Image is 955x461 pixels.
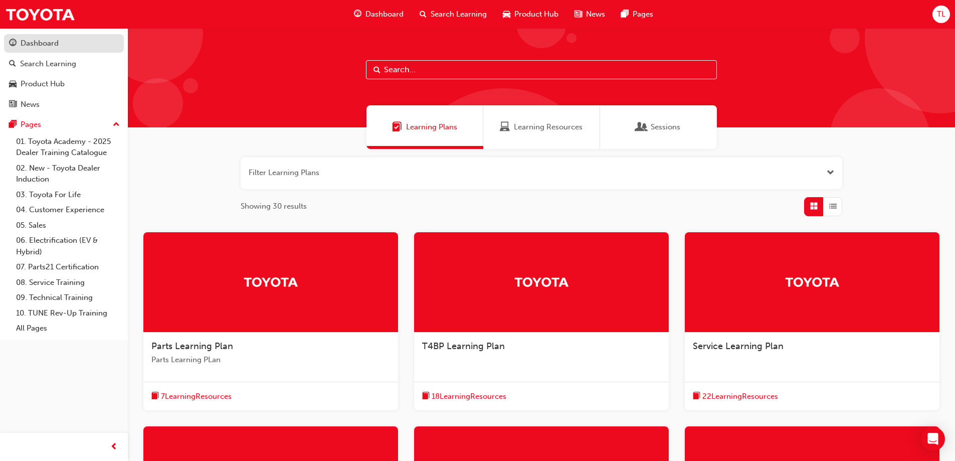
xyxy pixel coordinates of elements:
[151,341,233,352] span: Parts Learning Plan
[600,105,717,149] a: SessionsSessions
[932,6,950,23] button: TL
[9,80,17,89] span: car-icon
[4,95,124,114] a: News
[566,4,613,25] a: news-iconNews
[621,8,629,21] span: pages-icon
[785,273,840,290] img: Trak
[422,341,505,352] span: T4BP Learning Plan
[829,201,837,212] span: List
[422,390,506,403] button: book-icon18LearningResources
[21,99,40,110] div: News
[151,390,159,403] span: book-icon
[685,232,939,411] a: TrakService Learning Planbook-icon22LearningResources
[9,120,17,129] span: pages-icon
[514,273,569,290] img: Trak
[20,58,76,70] div: Search Learning
[12,134,124,161] a: 01. Toyota Academy - 2025 Dealer Training Catalogue
[346,4,412,25] a: guage-iconDashboard
[500,121,510,133] span: Learning Resources
[9,60,16,69] span: search-icon
[4,32,124,115] button: DashboardSearch LearningProduct HubNews
[21,38,59,49] div: Dashboard
[514,121,583,133] span: Learning Resources
[12,290,124,305] a: 09. Technical Training
[575,8,582,21] span: news-icon
[4,55,124,73] a: Search Learning
[637,121,647,133] span: Sessions
[12,259,124,275] a: 07. Parts21 Certification
[5,3,75,26] img: Trak
[113,118,120,131] span: up-icon
[4,34,124,53] a: Dashboard
[12,305,124,321] a: 10. TUNE Rev-Up Training
[161,391,232,402] span: 7 Learning Resources
[12,233,124,259] a: 06. Electrification (EV & Hybrid)
[21,119,41,130] div: Pages
[241,201,307,212] span: Showing 30 results
[827,167,834,179] button: Open the filter
[651,121,680,133] span: Sessions
[495,4,566,25] a: car-iconProduct Hub
[110,441,118,453] span: prev-icon
[586,9,605,20] span: News
[693,390,778,403] button: book-icon22LearningResources
[432,391,506,402] span: 18 Learning Resources
[9,39,17,48] span: guage-icon
[414,232,669,411] a: TrakT4BP Learning Planbook-icon18LearningResources
[431,9,487,20] span: Search Learning
[243,273,298,290] img: Trak
[12,161,124,187] a: 02. New - Toyota Dealer Induction
[503,8,510,21] span: car-icon
[366,60,717,79] input: Search...
[9,100,17,109] span: news-icon
[143,232,398,411] a: TrakParts Learning PlanParts Learning PLanbook-icon7LearningResources
[514,9,558,20] span: Product Hub
[12,202,124,218] a: 04. Customer Experience
[151,354,390,366] span: Parts Learning PLan
[693,390,700,403] span: book-icon
[412,4,495,25] a: search-iconSearch Learning
[12,218,124,233] a: 05. Sales
[4,115,124,134] button: Pages
[12,321,124,336] a: All Pages
[373,64,380,76] span: Search
[613,4,661,25] a: pages-iconPages
[21,78,65,90] div: Product Hub
[810,201,818,212] span: Grid
[365,9,404,20] span: Dashboard
[392,121,402,133] span: Learning Plans
[406,121,457,133] span: Learning Plans
[12,275,124,290] a: 08. Service Training
[633,9,653,20] span: Pages
[702,391,778,402] span: 22 Learning Resources
[420,8,427,21] span: search-icon
[483,105,600,149] a: Learning ResourcesLearning Resources
[12,187,124,203] a: 03. Toyota For Life
[151,390,232,403] button: book-icon7LearningResources
[366,105,483,149] a: Learning PlansLearning Plans
[921,427,945,451] div: Open Intercom Messenger
[693,341,784,352] span: Service Learning Plan
[422,390,430,403] span: book-icon
[4,75,124,93] a: Product Hub
[937,9,945,20] span: TL
[354,8,361,21] span: guage-icon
